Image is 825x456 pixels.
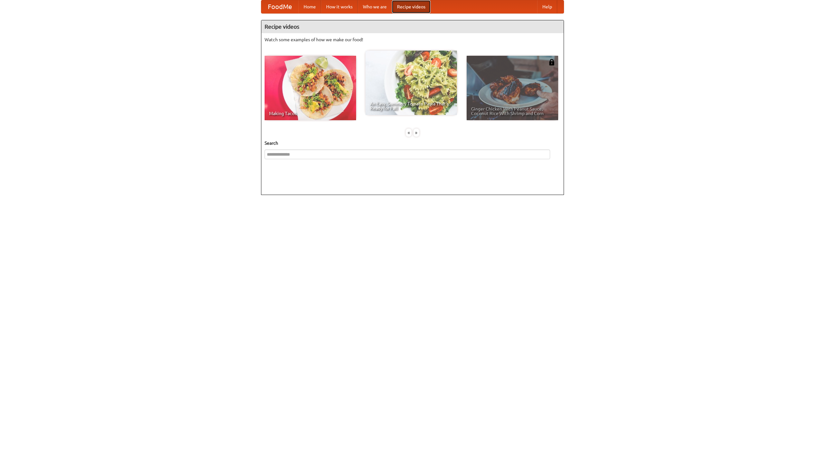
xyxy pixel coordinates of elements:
h5: Search [265,140,560,146]
a: Recipe videos [392,0,431,13]
p: Watch some examples of how we make our food! [265,36,560,43]
a: FoodMe [261,0,298,13]
span: An Easy, Summery Tomato Pasta That's Ready for Fall [370,102,452,111]
a: How it works [321,0,358,13]
div: » [413,129,419,137]
a: Who we are [358,0,392,13]
div: « [406,129,412,137]
img: 483408.png [548,59,555,65]
a: An Easy, Summery Tomato Pasta That's Ready for Fall [365,51,457,115]
h4: Recipe videos [261,20,564,33]
span: Making Tacos [269,111,352,116]
a: Home [298,0,321,13]
a: Help [537,0,557,13]
a: Making Tacos [265,56,356,120]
